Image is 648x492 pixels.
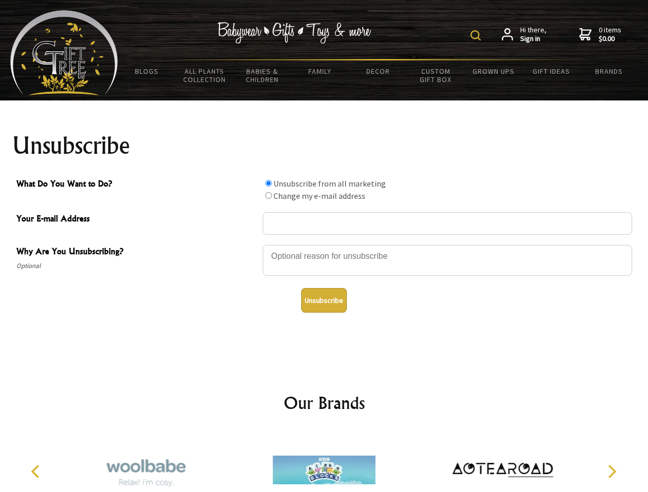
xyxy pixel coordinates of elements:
[273,191,365,201] label: Change my e-mail address
[26,460,48,483] button: Previous
[118,60,176,82] a: BLOGS
[599,34,621,44] strong: $0.00
[10,10,118,95] img: Babyware - Gifts - Toys and more...
[263,245,632,276] textarea: Why Are You Unsubscribing?
[176,60,234,90] a: All Plants Collection
[21,391,628,415] h2: Our Brands
[520,26,546,44] span: Hi there,
[273,178,386,189] label: Unsubscribe from all marketing
[349,60,407,82] a: Decor
[599,25,621,44] span: 0 items
[470,30,481,40] img: product search
[580,60,638,82] a: Brands
[522,60,580,82] a: Gift Ideas
[301,288,347,313] button: Unsubscribe
[291,60,349,82] a: Family
[502,26,546,44] a: Hi there,Sign in
[265,192,272,199] input: What Do You Want to Do?
[407,60,465,90] a: Custom Gift Box
[16,260,258,272] span: Optional
[233,60,291,90] a: Babies & Children
[263,212,632,235] input: Your E-mail Address
[218,22,371,44] img: Babywear - Gifts - Toys & more
[579,26,621,44] a: 0 items$0.00
[16,177,258,192] span: What Do You Want to Do?
[16,245,258,260] span: Why Are You Unsubscribing?
[464,60,522,82] a: Grown Ups
[600,460,623,483] button: Next
[16,212,258,227] span: Your E-mail Address
[520,34,546,44] strong: Sign in
[12,133,636,158] h1: Unsubscribe
[265,180,272,187] input: What Do You Want to Do?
